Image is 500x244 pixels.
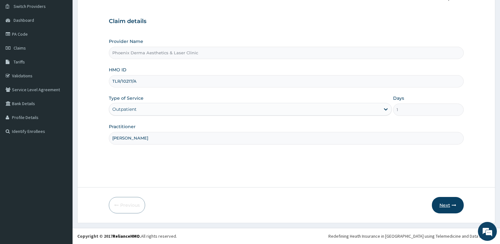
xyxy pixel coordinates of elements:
[109,132,464,144] input: Enter Name
[109,95,144,101] label: Type of Service
[14,3,46,9] span: Switch Providers
[77,233,141,239] strong: Copyright © 2017 .
[12,32,26,47] img: d_794563401_company_1708531726252_794563401
[103,3,119,18] div: Minimize live chat window
[113,233,140,239] a: RelianceHMO
[109,75,464,87] input: Enter HMO ID
[109,67,126,73] label: HMO ID
[73,228,500,244] footer: All rights reserved.
[328,233,495,239] div: Redefining Heath Insurance in [GEOGRAPHIC_DATA] using Telemedicine and Data Science!
[3,172,120,194] textarea: Type your message and hit 'Enter'
[112,106,137,112] div: Outpatient
[14,59,25,65] span: Tariffs
[14,45,26,51] span: Claims
[33,35,106,44] div: Chat with us now
[37,80,87,143] span: We're online!
[393,95,404,101] label: Days
[109,123,136,130] label: Practitioner
[14,17,34,23] span: Dashboard
[432,197,464,213] button: Next
[109,38,143,45] label: Provider Name
[109,18,464,25] h3: Claim details
[109,197,145,213] button: Previous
